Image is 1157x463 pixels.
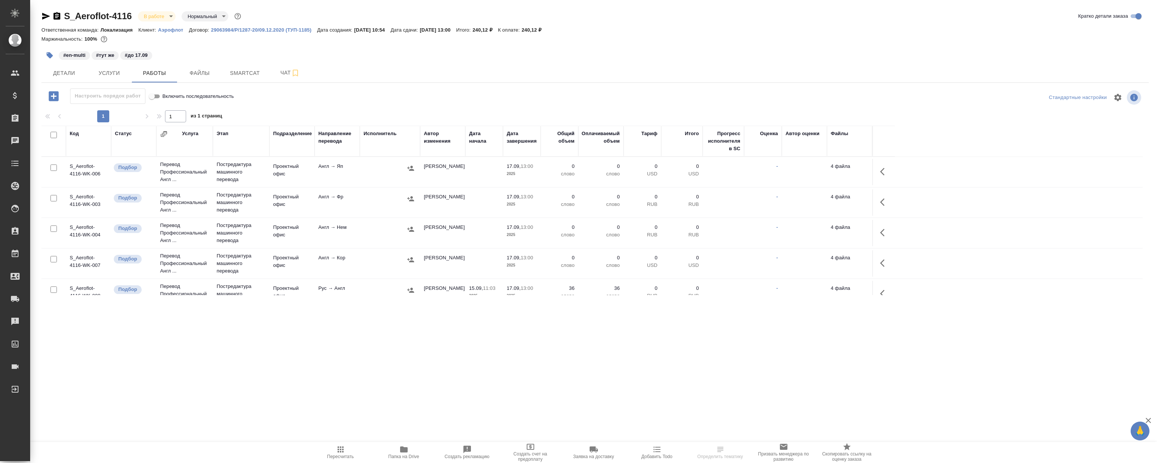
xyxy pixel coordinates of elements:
[217,191,266,214] p: Постредактура машинного перевода
[776,194,778,200] a: -
[483,285,495,291] p: 11:03
[113,254,153,264] div: Можно подбирать исполнителей
[544,231,575,239] p: слово
[66,281,111,307] td: S_Aeroflot-4116-WK-008
[52,12,61,21] button: Скопировать ссылку
[185,13,219,20] button: Нормальный
[665,254,699,262] p: 0
[469,292,499,300] p: 2025
[142,13,167,20] button: В работе
[211,27,317,33] p: 29063984/Р/1287-20/09.12.2020 (ТУП-1185)
[469,130,499,145] div: Дата начала
[776,163,778,169] a: -
[138,27,158,33] p: Клиент:
[315,281,360,307] td: Рус → Англ
[125,52,148,59] p: #до 17.09
[582,231,620,239] p: слово
[41,12,50,21] button: Скопировать ссылку для ЯМессенджера
[641,130,657,137] div: Тариф
[113,285,153,295] div: Можно подбирать исполнителей
[521,163,533,169] p: 13:00
[469,285,483,291] p: 15.09,
[43,88,64,104] button: Добавить работу
[544,292,575,300] p: слово
[269,220,315,246] td: Проектный офис
[182,130,198,137] div: Услуга
[233,11,243,21] button: Доп статусы указывают на важность/срочность заказа
[507,201,537,208] p: 2025
[420,189,465,216] td: [PERSON_NAME]
[424,130,462,145] div: Автор изменения
[831,285,868,292] p: 4 файла
[113,163,153,173] div: Можно подбирать исполнителей
[160,130,168,138] button: Сгруппировать
[64,11,132,21] a: S_Aeroflot-4116
[91,52,119,58] span: тут же
[269,281,315,307] td: Проектный офис
[217,161,266,183] p: Постредактура машинного перевода
[665,163,699,170] p: 0
[456,27,472,33] p: Итого:
[507,130,537,145] div: Дата завершения
[420,281,465,307] td: [PERSON_NAME]
[706,130,740,152] div: Прогресс исполнителя в SC
[191,111,222,122] span: из 1 страниц
[66,189,111,216] td: S_Aeroflot-4116-WK-003
[521,224,533,230] p: 13:00
[760,130,778,137] div: Оценка
[627,292,657,300] p: RUB
[507,224,521,230] p: 17.09,
[544,254,575,262] p: 0
[876,285,894,303] button: Здесь прячутся важные кнопки
[405,163,416,174] button: Назначить
[521,27,547,33] p: 240,12 ₽
[118,255,137,263] p: Подбор
[354,27,391,33] p: [DATE] 10:54
[58,52,91,58] span: en-multi
[420,27,456,33] p: [DATE] 13:00
[876,193,894,211] button: Здесь прячутся важные кнопки
[318,130,356,145] div: Направление перевода
[156,248,213,279] td: Перевод Профессиональный Англ ...
[211,26,317,33] a: 29063984/Р/1287-20/09.12.2020 (ТУП-1185)
[70,130,79,137] div: Код
[66,159,111,185] td: S_Aeroflot-4116-WK-006
[182,69,218,78] span: Файлы
[665,224,699,231] p: 0
[776,285,778,291] a: -
[521,285,533,291] p: 13:00
[66,250,111,277] td: S_Aeroflot-4116-WK-007
[227,69,263,78] span: Smartcat
[507,285,521,291] p: 17.09,
[405,193,416,204] button: Назначить
[582,224,620,231] p: 0
[41,36,84,42] p: Маржинальность:
[665,201,699,208] p: RUB
[158,26,189,33] a: Аэрофлот
[831,254,868,262] p: 4 файла
[113,193,153,203] div: Можно подбирать исполнителей
[776,255,778,260] a: -
[162,93,234,100] span: Включить последовательность
[685,130,699,137] div: Итого
[99,34,109,44] button: 0.00 USD; 0.00 RUB;
[269,250,315,277] td: Проектный офис
[118,286,137,293] p: Подбор
[627,231,657,239] p: RUB
[118,194,137,202] p: Подбор
[582,170,620,178] p: слово
[405,224,416,235] button: Назначить
[627,224,657,231] p: 0
[507,255,521,260] p: 17.09,
[272,68,308,78] span: Чат
[405,254,416,265] button: Назначить
[627,262,657,269] p: USD
[1127,90,1143,105] span: Посмотреть информацию
[156,279,213,309] td: Перевод Профессиональный Рус →...
[1134,423,1146,439] span: 🙏
[364,130,397,137] div: Исполнитель
[544,285,575,292] p: 36
[665,262,699,269] p: USD
[317,27,354,33] p: Дата создания:
[627,201,657,208] p: RUB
